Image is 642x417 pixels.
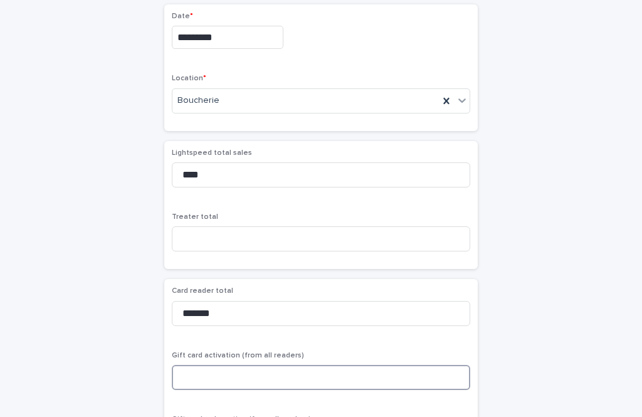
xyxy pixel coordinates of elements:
span: Location [172,75,206,82]
span: Boucherie [177,94,219,107]
span: Card reader total [172,287,233,295]
span: Treater total [172,213,218,221]
span: Gift card activation (from all readers) [172,352,304,359]
span: Lightspeed total sales [172,149,252,157]
span: Date [172,13,193,20]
